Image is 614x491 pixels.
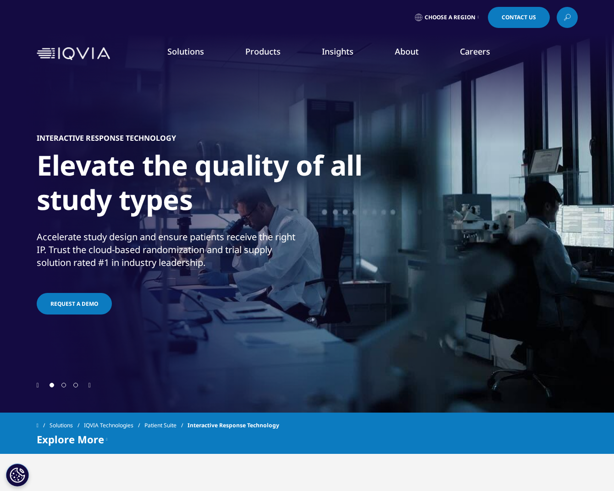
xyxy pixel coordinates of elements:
[488,7,550,28] a: Contact Us
[144,417,188,434] a: Patient Suite
[84,417,144,434] a: IQVIA Technologies
[425,14,476,21] span: Choose a Region
[460,46,490,57] a: Careers
[37,231,305,275] p: Accelerate study design and ensure patients receive the right IP. Trust the cloud-based randomiza...
[6,463,29,486] button: Cookies Settings
[37,133,176,143] h5: INTERACTIVE RESPONSE TECHNOLOGY
[37,381,39,389] div: Previous slide
[188,417,279,434] span: Interactive Response Technology
[37,69,578,381] div: 1 / 3
[322,46,354,57] a: Insights
[50,300,98,308] span: Request a demo
[37,148,381,222] h1: Elevate the quality of all study types
[73,383,78,387] span: Go to slide 3
[395,46,419,57] a: About
[37,293,112,314] a: Request a demo
[37,434,104,445] span: Explore More
[61,383,66,387] span: Go to slide 2
[502,15,536,20] span: Contact Us
[89,381,91,389] div: Next slide
[50,383,54,387] span: Go to slide 1
[50,417,84,434] a: Solutions
[245,46,281,57] a: Products
[114,32,578,75] nav: Primary
[167,46,204,57] a: Solutions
